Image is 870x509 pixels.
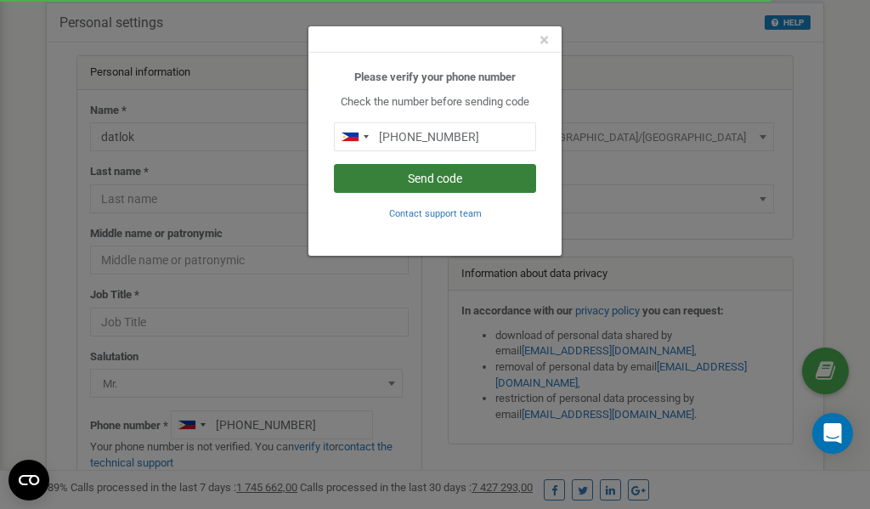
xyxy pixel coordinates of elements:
span: × [540,30,549,50]
a: Contact support team [389,206,482,219]
small: Contact support team [389,208,482,219]
input: 0905 123 4567 [334,122,536,151]
div: Open Intercom Messenger [812,413,853,454]
button: Close [540,31,549,49]
b: Please verify your phone number [354,71,516,83]
p: Check the number before sending code [334,94,536,110]
button: Send code [334,164,536,193]
div: Telephone country code [335,123,374,150]
button: Open CMP widget [8,460,49,501]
